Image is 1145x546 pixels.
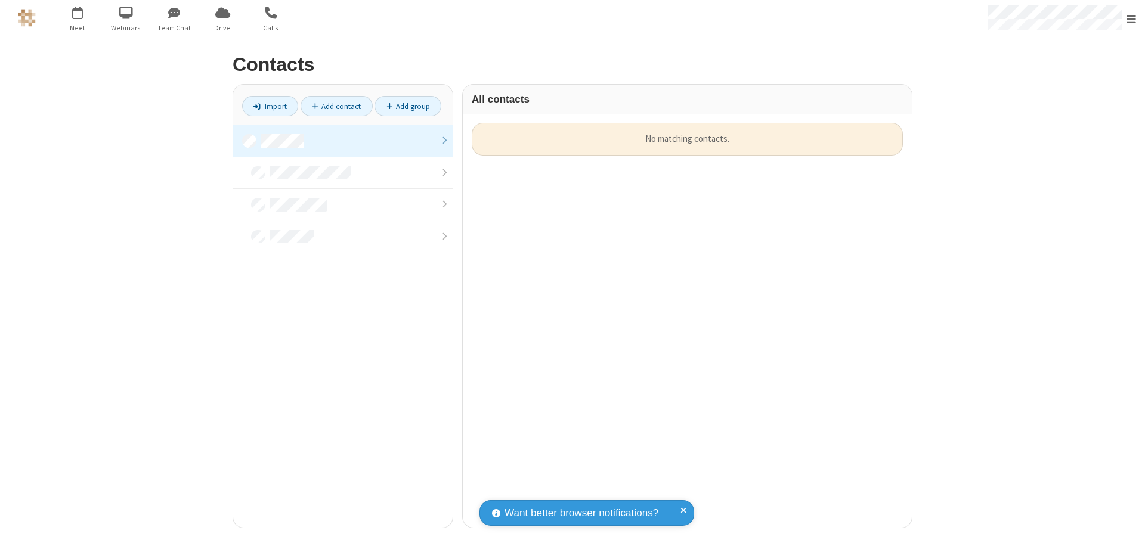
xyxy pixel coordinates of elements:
[104,23,148,33] span: Webinars
[472,94,903,105] h3: All contacts
[152,23,197,33] span: Team Chat
[1115,515,1136,538] iframe: Chat
[463,114,912,528] div: grid
[242,96,298,116] a: Import
[55,23,100,33] span: Meet
[18,9,36,27] img: QA Selenium DO NOT DELETE OR CHANGE
[505,505,658,521] span: Want better browser notifications?
[200,23,245,33] span: Drive
[472,123,903,156] div: No matching contacts.
[301,96,373,116] a: Add contact
[233,54,912,75] h2: Contacts
[249,23,293,33] span: Calls
[375,96,441,116] a: Add group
